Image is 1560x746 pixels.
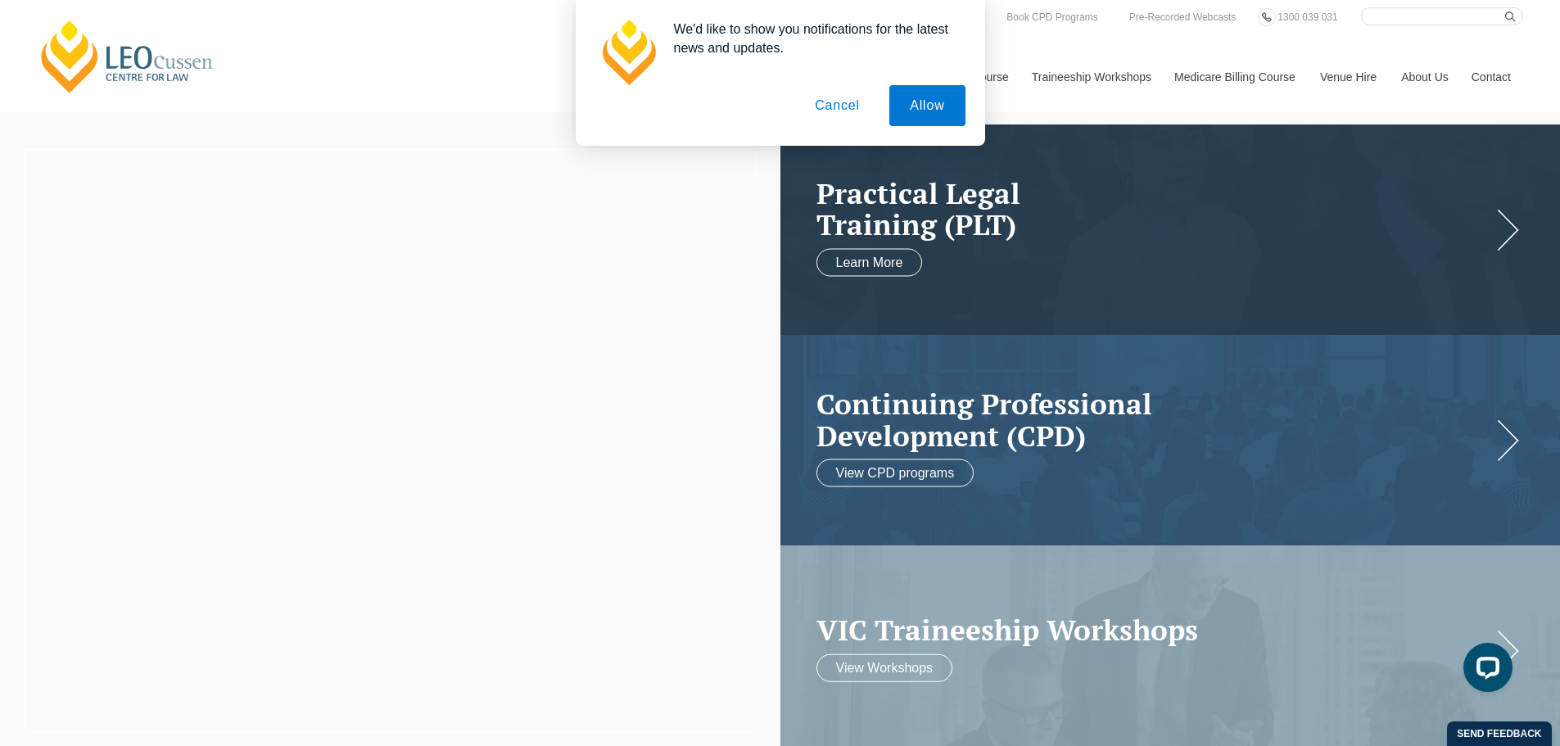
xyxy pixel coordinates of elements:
[816,177,1492,240] a: Practical LegalTraining (PLT)
[816,248,923,276] a: Learn More
[661,20,965,57] div: We'd like to show you notifications for the latest news and updates.
[595,20,661,85] img: notification icon
[816,388,1492,451] a: Continuing ProfessionalDevelopment (CPD)
[816,177,1492,240] h2: Practical Legal Training (PLT)
[794,85,880,126] button: Cancel
[816,388,1492,451] h2: Continuing Professional Development (CPD)
[816,459,974,487] a: View CPD programs
[889,85,965,126] button: Allow
[816,614,1492,646] a: VIC Traineeship Workshops
[1450,636,1519,705] iframe: LiveChat chat widget
[816,653,953,681] a: View Workshops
